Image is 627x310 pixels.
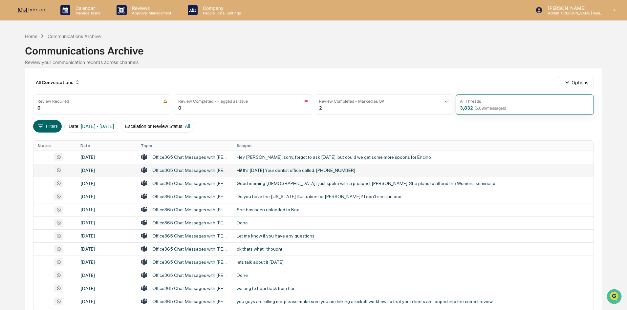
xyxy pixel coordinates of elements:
img: 1746055101610-c473b297-6a78-478c-a979-82029cc54cd1 [7,50,18,62]
a: 🗄️Attestations [45,80,84,92]
p: Calendar [70,5,103,11]
div: [DATE] [80,220,133,225]
th: Snippet [233,141,594,151]
div: Review Required [37,99,69,104]
th: Topic [137,141,233,151]
div: Office365 Chat Messages with [PERSON_NAME] [PERSON_NAME], [PERSON_NAME] on [DATE] [152,233,229,238]
p: How can we help? [7,14,119,24]
a: Powered byPylon [46,111,79,116]
p: People, Data, Settings [198,11,244,15]
div: 0 [37,105,40,111]
div: Good morning [DEMOGRAPHIC_DATA] I just spoke with a prospect [PERSON_NAME]. She plans to attend t... [237,181,499,186]
span: Attestations [54,83,81,89]
div: Office365 Chat Messages with [PERSON_NAME], [PERSON_NAME], [PERSON_NAME] on [DATE] [152,181,229,186]
th: Date [76,141,137,151]
div: 3,832 [460,105,506,111]
div: waiting to hear back from her [237,286,499,291]
div: ok thats what i thought [237,246,499,252]
div: [DATE] [80,181,133,186]
span: All [185,124,190,129]
th: Status [33,141,76,151]
div: Review Completed - Flagged as Issue [178,99,248,104]
div: [DATE] [80,207,133,212]
div: Hey [PERSON_NAME], sorry, forgot to ask [DATE], but could we get some more spoons for Encino [237,155,499,160]
iframe: Open customer support [606,288,624,306]
div: Office365 Chat Messages with [PERSON_NAME], [PERSON_NAME] [PERSON_NAME], [PERSON_NAME], [PERSON_N... [152,299,229,304]
p: Reviews [127,5,175,11]
div: We're available if you need us! [22,57,83,62]
div: 2 [319,105,322,111]
p: Approval Management [127,11,175,15]
img: logo [16,6,47,14]
div: Start new chat [22,50,108,57]
a: 🖐️Preclearance [4,80,45,92]
div: Office365 Chat Messages with [PERSON_NAME], [PERSON_NAME] on [DATE] [152,246,229,252]
span: Data Lookup [13,95,41,102]
div: Office365 Chat Messages with [PERSON_NAME], [PERSON_NAME] on [DATE] [152,207,229,212]
div: All Conversations [33,77,83,88]
div: Office365 Chat Messages with [PERSON_NAME], [PERSON_NAME] on [DATE] [152,168,229,173]
button: Options [558,76,594,89]
div: 🗄️ [48,83,53,89]
p: Company [198,5,244,11]
div: Office365 Chat Messages with [PERSON_NAME] [PERSON_NAME], [PERSON_NAME] on [DATE] [152,155,229,160]
div: Hi! It's [DATE] Your dentist office called. [PHONE_NUMBER] [237,168,499,173]
button: Escalation or Review Status:All [121,120,194,133]
div: Office365 Chat Messages with [PERSON_NAME], [PERSON_NAME] on [DATE] [152,194,229,199]
div: you guys are killing me. please make sure you are linking a kickoff workflow so that your clients... [237,299,499,304]
div: [DATE] [80,259,133,265]
div: 🔎 [7,96,12,101]
div: Office365 Chat Messages with [PERSON_NAME], [PERSON_NAME] on [DATE] [152,220,229,225]
p: Admin • [PERSON_NAME] Wealth [543,11,604,15]
img: icon [163,99,167,103]
div: [DATE] [80,273,133,278]
p: [PERSON_NAME] [543,5,604,11]
div: Done [237,273,499,278]
span: Pylon [65,111,79,116]
div: She has been uploaded to Box [237,207,499,212]
a: 🔎Data Lookup [4,93,44,104]
div: [DATE] [80,246,133,252]
span: [DATE] - [DATE] [81,124,114,129]
div: Do you have the [US_STATE] Illustration for [PERSON_NAME]? I don't see it in box [237,194,499,199]
div: Communications Archive [25,40,602,57]
div: lets talk about it [DATE] [237,259,499,265]
div: Review your communication records across channels [25,59,602,65]
img: icon [304,99,308,103]
span: Preclearance [13,83,42,89]
button: Filters [33,120,62,133]
div: [DATE] [80,286,133,291]
div: Communications Archive [48,33,101,39]
div: [DATE] [80,233,133,238]
div: Done [237,220,499,225]
div: Office365 Chat Messages with [PERSON_NAME], [PERSON_NAME] on [DATE] [152,259,229,265]
div: [DATE] [80,168,133,173]
div: [DATE] [80,194,133,199]
div: Office365 Chat Messages with [PERSON_NAME] [PERSON_NAME], [PERSON_NAME] on [DATE] [152,273,229,278]
button: Date:[DATE] - [DATE] [64,120,118,133]
img: icon [445,99,449,103]
div: [DATE] [80,299,133,304]
span: ( 5,099 messages) [474,106,506,111]
div: Office365 Chat Messages with [PERSON_NAME], [PERSON_NAME] on [DATE] [152,286,229,291]
div: [DATE] [80,155,133,160]
div: Home [25,33,37,39]
button: Start new chat [112,52,119,60]
div: 🖐️ [7,83,12,89]
div: All Threads [460,99,481,104]
div: Let me know if you have any questions [237,233,499,238]
div: 0 [178,105,181,111]
p: Manage Tasks [70,11,103,15]
div: Review Completed - Marked as OK [319,99,384,104]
